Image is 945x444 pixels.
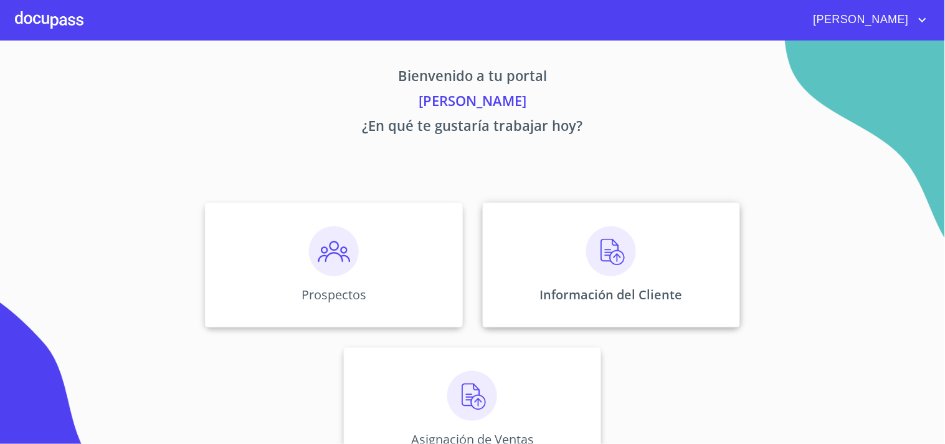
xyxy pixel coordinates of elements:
[302,286,366,303] p: Prospectos
[89,65,857,90] p: Bienvenido a tu portal
[586,226,636,276] img: carga.png
[89,90,857,115] p: [PERSON_NAME]
[540,286,683,303] p: Información del Cliente
[447,371,497,421] img: carga.png
[804,10,915,30] span: [PERSON_NAME]
[804,10,930,30] button: account of current user
[309,226,359,276] img: prospectos.png
[89,115,857,140] p: ¿En qué te gustaría trabajar hoy?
